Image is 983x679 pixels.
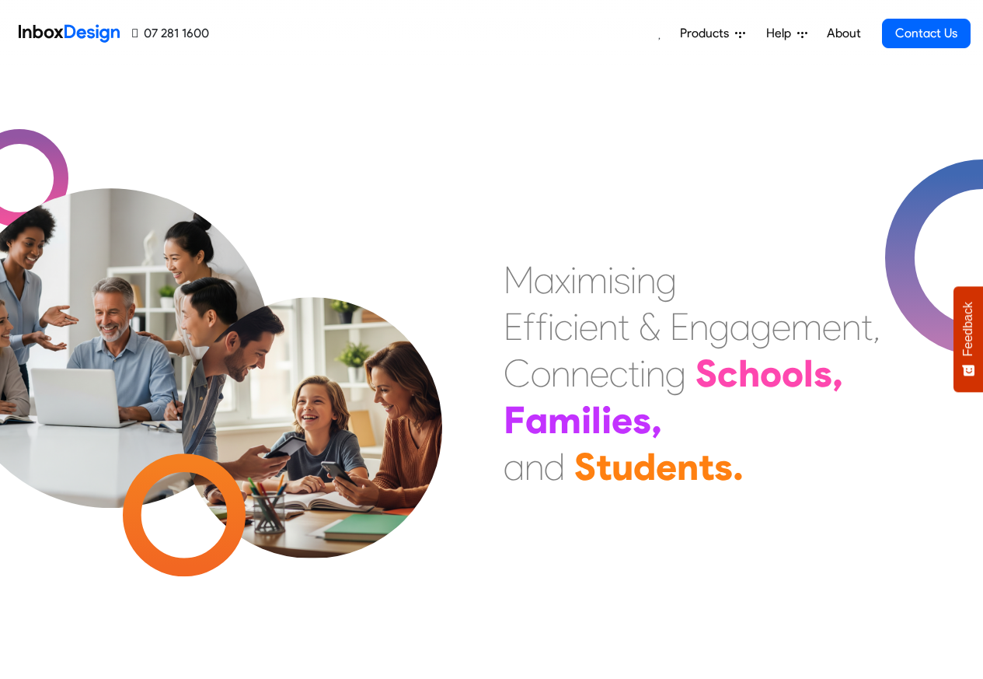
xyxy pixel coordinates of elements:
div: F [504,397,525,443]
div: e [822,303,842,350]
div: n [551,350,570,397]
a: Contact Us [882,19,971,48]
div: s [814,350,832,397]
div: f [535,303,548,350]
div: e [590,350,609,397]
div: E [504,303,523,350]
div: l [803,350,814,397]
div: t [628,350,640,397]
div: u [612,443,633,490]
span: Products [680,24,735,43]
div: S [574,443,596,490]
a: Products [674,18,751,49]
div: c [717,350,738,397]
div: i [573,303,579,350]
div: i [581,397,591,443]
div: n [636,257,656,303]
div: n [646,350,665,397]
div: , [873,303,880,350]
div: e [579,303,598,350]
div: , [651,397,662,443]
div: S [695,350,717,397]
div: E [670,303,689,350]
div: m [548,397,581,443]
div: m [791,303,822,350]
div: g [709,303,730,350]
div: e [656,443,677,490]
div: m [577,257,608,303]
div: e [772,303,791,350]
div: l [591,397,601,443]
div: h [738,350,760,397]
div: n [598,303,618,350]
div: a [534,257,555,303]
img: parents_with_child.png [149,233,475,558]
div: n [525,443,544,490]
div: c [554,303,573,350]
div: t [699,443,714,490]
div: i [630,257,636,303]
div: i [548,303,554,350]
div: t [861,303,873,350]
div: e [612,397,633,443]
div: o [782,350,803,397]
div: i [601,397,612,443]
div: c [609,350,628,397]
div: C [504,350,531,397]
div: t [618,303,629,350]
button: Feedback - Show survey [953,286,983,392]
div: a [504,443,525,490]
div: g [656,257,677,303]
div: d [633,443,656,490]
a: 07 281 1600 [132,24,209,43]
div: g [665,350,686,397]
div: a [525,397,548,443]
div: , [832,350,843,397]
span: Feedback [961,302,975,356]
div: Maximising Efficient & Engagement, Connecting Schools, Families, and Students. [504,257,880,490]
div: i [570,257,577,303]
div: i [640,350,646,397]
div: n [570,350,590,397]
div: a [730,303,751,350]
div: s [714,443,733,490]
div: n [677,443,699,490]
div: d [544,443,565,490]
div: o [760,350,782,397]
div: s [614,257,630,303]
a: About [822,18,865,49]
div: g [751,303,772,350]
div: i [608,257,614,303]
div: . [733,443,744,490]
div: & [639,303,661,350]
div: f [523,303,535,350]
div: o [531,350,551,397]
div: t [596,443,612,490]
a: Help [760,18,814,49]
div: n [842,303,861,350]
div: n [689,303,709,350]
span: Help [766,24,797,43]
div: M [504,257,534,303]
div: s [633,397,651,443]
div: x [555,257,570,303]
